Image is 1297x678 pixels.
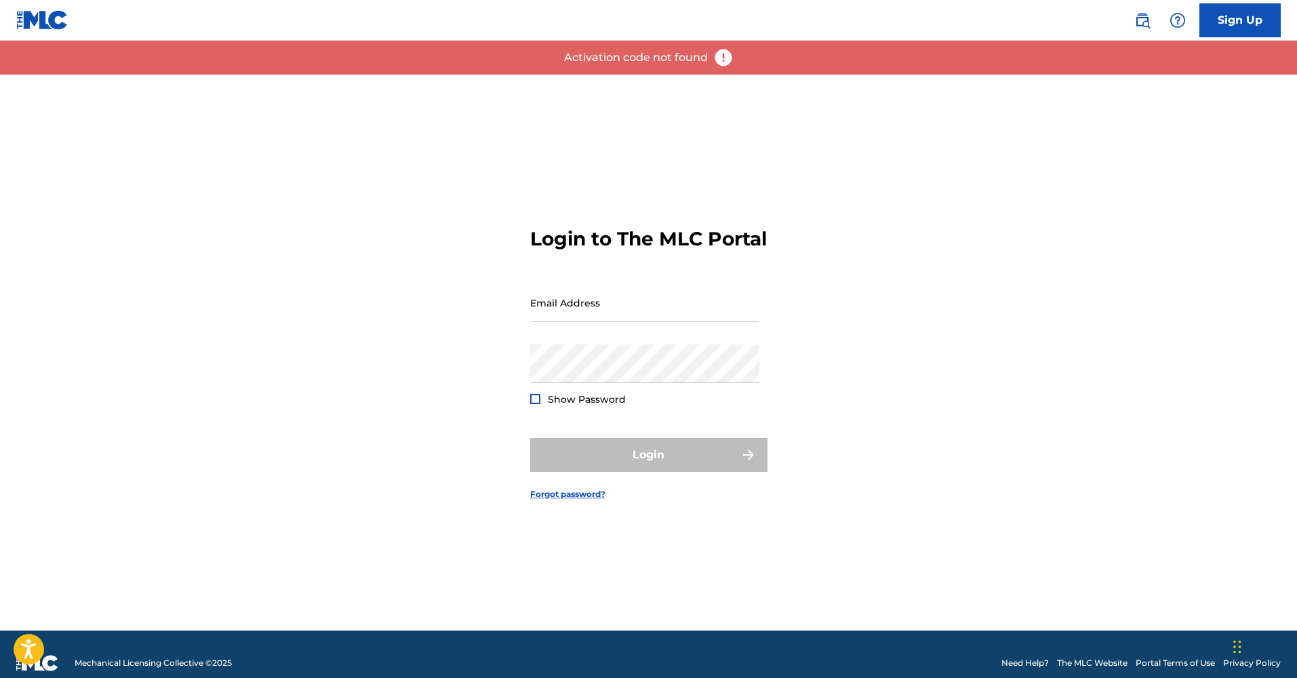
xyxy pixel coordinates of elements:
[16,10,68,30] img: MLC Logo
[713,47,734,68] img: error
[1233,626,1241,667] div: Drag
[530,488,605,500] a: Forgot password?
[548,393,626,405] span: Show Password
[530,227,767,251] h3: Login to The MLC Portal
[1164,7,1191,34] div: Help
[1229,613,1297,678] iframe: Chat Widget
[1001,657,1049,669] a: Need Help?
[1057,657,1128,669] a: The MLC Website
[1199,3,1281,37] a: Sign Up
[16,655,58,671] img: logo
[1134,12,1151,28] img: search
[75,657,232,669] span: Mechanical Licensing Collective © 2025
[1170,12,1186,28] img: help
[1129,7,1156,34] a: Public Search
[1223,657,1281,669] a: Privacy Policy
[564,49,708,66] p: Activation code not found
[1136,657,1215,669] a: Portal Terms of Use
